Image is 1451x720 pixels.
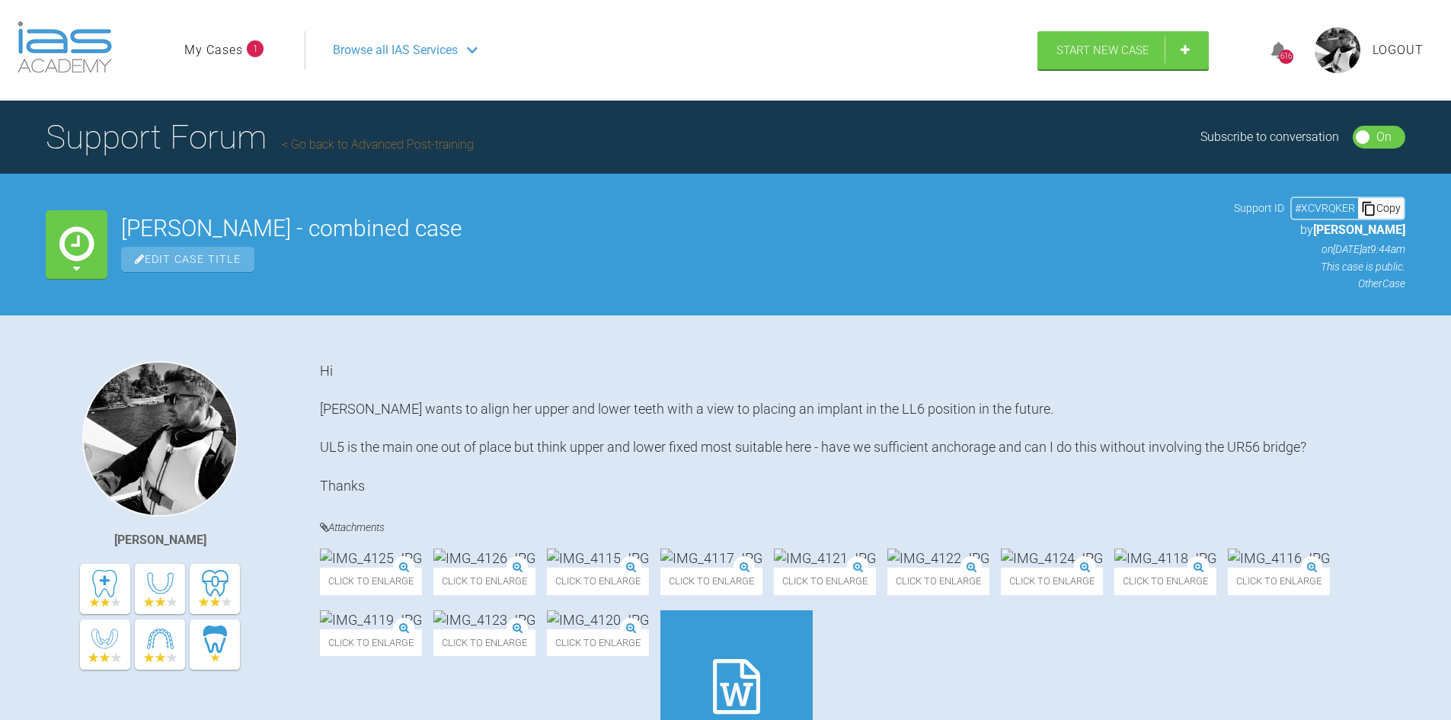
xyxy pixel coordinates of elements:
a: Start New Case [1037,31,1209,69]
span: Start New Case [1056,43,1149,57]
a: Logout [1373,40,1424,60]
p: by [1234,220,1405,240]
span: Click to enlarge [774,568,876,594]
img: IMG_4122.JPG [887,549,989,568]
img: IMG_4115.JPG [547,549,649,568]
img: IMG_4123.JPG [433,610,535,629]
a: My Cases [184,40,243,60]
img: IMG_4117.JPG [660,549,762,568]
img: profile.png [1315,27,1360,73]
img: David Birkin [82,361,238,517]
span: Edit Case Title [121,247,254,272]
div: On [1376,127,1392,147]
span: Click to enlarge [1228,568,1330,594]
span: Click to enlarge [547,629,649,656]
h1: Support Forum [46,110,474,164]
span: Click to enlarge [320,568,422,594]
div: Copy [1358,198,1404,218]
span: Click to enlarge [433,568,535,594]
span: [PERSON_NAME] [1313,222,1405,237]
span: Click to enlarge [547,568,649,594]
img: IMG_4125.JPG [320,549,422,568]
h2: [PERSON_NAME] - combined case [121,217,1220,240]
p: Other Case [1234,275,1405,292]
span: Click to enlarge [433,629,535,656]
a: Go back to Advanced Post-training [282,137,474,152]
img: IMG_4124.JPG [1001,549,1103,568]
img: IMG_4119.JPG [320,610,422,629]
div: [PERSON_NAME] [114,530,206,550]
img: IMG_4121.JPG [774,549,876,568]
img: IMG_4126.JPG [433,549,535,568]
h4: Attachments [320,518,1405,537]
p: This case is public. [1234,258,1405,275]
div: Subscribe to conversation [1200,127,1339,147]
div: # XCVRQKER [1292,200,1358,216]
img: IMG_4118.JPG [1114,549,1216,568]
span: Support ID [1234,200,1284,216]
span: Click to enlarge [1114,568,1216,594]
p: on [DATE] at 9:44am [1234,241,1405,258]
div: 616 [1279,50,1293,64]
img: IMG_4120.JPG [547,610,649,629]
span: Click to enlarge [320,629,422,656]
span: Click to enlarge [887,568,989,594]
span: Click to enlarge [660,568,762,594]
div: Hi [PERSON_NAME] wants to align her upper and lower teeth with a view to placing an implant in th... [320,361,1405,495]
img: IMG_4116.JPG [1228,549,1330,568]
img: logo-light.3e3ef733.png [18,21,112,73]
span: Browse all IAS Services [333,40,458,60]
span: 1 [247,40,264,57]
span: Click to enlarge [1001,568,1103,594]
